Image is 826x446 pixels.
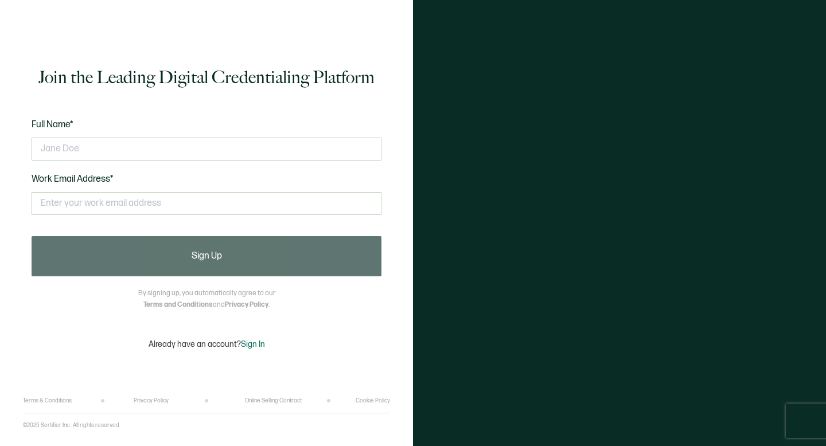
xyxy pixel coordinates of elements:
[23,397,72,404] a: Terms & Conditions
[138,288,275,311] p: By signing up, you automatically agree to our and .
[149,339,265,349] p: Already have an account?
[356,397,390,404] a: Cookie Policy
[241,339,265,349] span: Sign In
[32,236,381,276] button: Sign Up
[134,397,169,404] a: Privacy Policy
[245,397,302,404] a: Online Selling Contract
[32,119,73,130] span: Full Name*
[143,300,213,309] a: Terms and Conditions
[32,138,381,161] input: Jane Doe
[23,422,120,429] p: ©2025 Sertifier Inc.. All rights reserved.
[192,252,222,261] span: Sign Up
[32,192,381,215] input: Enter your work email address
[38,66,375,89] h1: Join the Leading Digital Credentialing Platform
[225,300,268,309] a: Privacy Policy
[32,174,114,185] span: Work Email Address*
